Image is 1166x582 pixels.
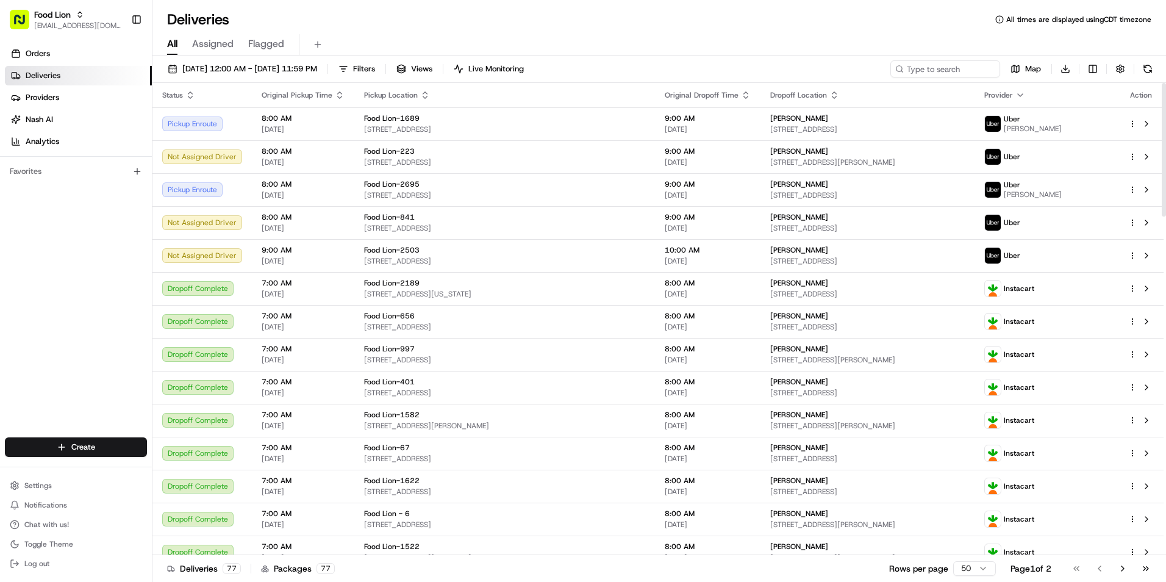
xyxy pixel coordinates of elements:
[889,562,948,575] p: Rows per page
[665,377,751,387] span: 8:00 AM
[5,5,126,34] button: Food Lion[EMAIL_ADDRESS][DOMAIN_NAME]
[364,146,415,156] span: Food Lion-223
[1004,251,1020,260] span: Uber
[262,311,345,321] span: 7:00 AM
[985,412,1001,428] img: profile_instacart_ahold_partner.png
[262,90,332,100] span: Original Pickup Time
[262,509,345,519] span: 7:00 AM
[665,223,751,233] span: [DATE]
[984,90,1013,100] span: Provider
[1004,152,1020,162] span: Uber
[770,454,965,464] span: [STREET_ADDRESS]
[391,60,438,77] button: Views
[770,421,965,431] span: [STREET_ADDRESS][PERSON_NAME]
[770,212,828,222] span: [PERSON_NAME]
[262,190,345,200] span: [DATE]
[1004,180,1020,190] span: Uber
[262,157,345,167] span: [DATE]
[34,21,121,31] span: [EMAIL_ADDRESS][DOMAIN_NAME]
[262,212,345,222] span: 8:00 AM
[770,410,828,420] span: [PERSON_NAME]
[770,553,965,562] span: [STREET_ADDRESS][PERSON_NAME]
[364,278,420,288] span: Food Lion-2189
[770,355,965,365] span: [STREET_ADDRESS][PERSON_NAME]
[262,476,345,486] span: 7:00 AM
[364,443,410,453] span: Food Lion-67
[5,516,147,533] button: Chat with us!
[364,157,645,167] span: [STREET_ADDRESS]
[333,60,381,77] button: Filters
[770,487,965,497] span: [STREET_ADDRESS]
[364,520,645,530] span: [STREET_ADDRESS]
[364,410,420,420] span: Food Lion-1582
[985,314,1001,329] img: profile_instacart_ahold_partner.png
[364,311,415,321] span: Food Lion-656
[770,256,965,266] span: [STREET_ADDRESS]
[5,497,147,514] button: Notifications
[770,113,828,123] span: [PERSON_NAME]
[5,555,147,572] button: Log out
[665,443,751,453] span: 8:00 AM
[34,9,71,21] button: Food Lion
[770,388,965,398] span: [STREET_ADDRESS]
[665,90,739,100] span: Original Dropoff Time
[364,421,645,431] span: [STREET_ADDRESS][PERSON_NAME]
[262,223,345,233] span: [DATE]
[770,443,828,453] span: [PERSON_NAME]
[364,355,645,365] span: [STREET_ADDRESS]
[364,377,415,387] span: Food Lion-401
[162,60,323,77] button: [DATE] 12:00 AM - [DATE] 11:59 PM
[665,355,751,365] span: [DATE]
[665,344,751,354] span: 8:00 AM
[448,60,529,77] button: Live Monitoring
[26,92,59,103] span: Providers
[985,248,1001,264] img: profile_uber_ahold_partner.png
[468,63,524,74] span: Live Monitoring
[1004,448,1034,458] span: Instacart
[262,278,345,288] span: 7:00 AM
[1004,284,1034,293] span: Instacart
[665,157,751,167] span: [DATE]
[364,90,418,100] span: Pickup Location
[364,212,415,222] span: Food Lion-841
[770,377,828,387] span: [PERSON_NAME]
[985,182,1001,198] img: profile_uber_ahold_partner.png
[665,487,751,497] span: [DATE]
[665,256,751,266] span: [DATE]
[364,553,645,562] span: [STREET_ADDRESS][US_STATE]
[364,124,645,134] span: [STREET_ADDRESS]
[24,559,49,569] span: Log out
[770,476,828,486] span: [PERSON_NAME]
[5,437,147,457] button: Create
[5,66,152,85] a: Deliveries
[665,179,751,189] span: 9:00 AM
[364,509,410,519] span: Food Lion - 6
[1005,60,1046,77] button: Map
[262,520,345,530] span: [DATE]
[985,445,1001,461] img: profile_instacart_ahold_partner.png
[1010,562,1051,575] div: Page 1 of 2
[665,520,751,530] span: [DATE]
[665,421,751,431] span: [DATE]
[1004,415,1034,425] span: Instacart
[770,542,828,551] span: [PERSON_NAME]
[5,110,152,129] a: Nash AI
[770,289,965,299] span: [STREET_ADDRESS]
[770,157,965,167] span: [STREET_ADDRESS][PERSON_NAME]
[5,162,147,181] div: Favorites
[5,477,147,494] button: Settings
[262,377,345,387] span: 7:00 AM
[71,442,95,453] span: Create
[182,63,317,74] span: [DATE] 12:00 AM - [DATE] 11:59 PM
[167,37,177,51] span: All
[24,539,73,549] span: Toggle Theme
[665,509,751,519] span: 8:00 AM
[890,60,1000,77] input: Type to search
[411,63,432,74] span: Views
[1004,317,1034,326] span: Instacart
[1004,547,1034,557] span: Instacart
[770,223,965,233] span: [STREET_ADDRESS]
[262,443,345,453] span: 7:00 AM
[364,476,420,486] span: Food Lion-1622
